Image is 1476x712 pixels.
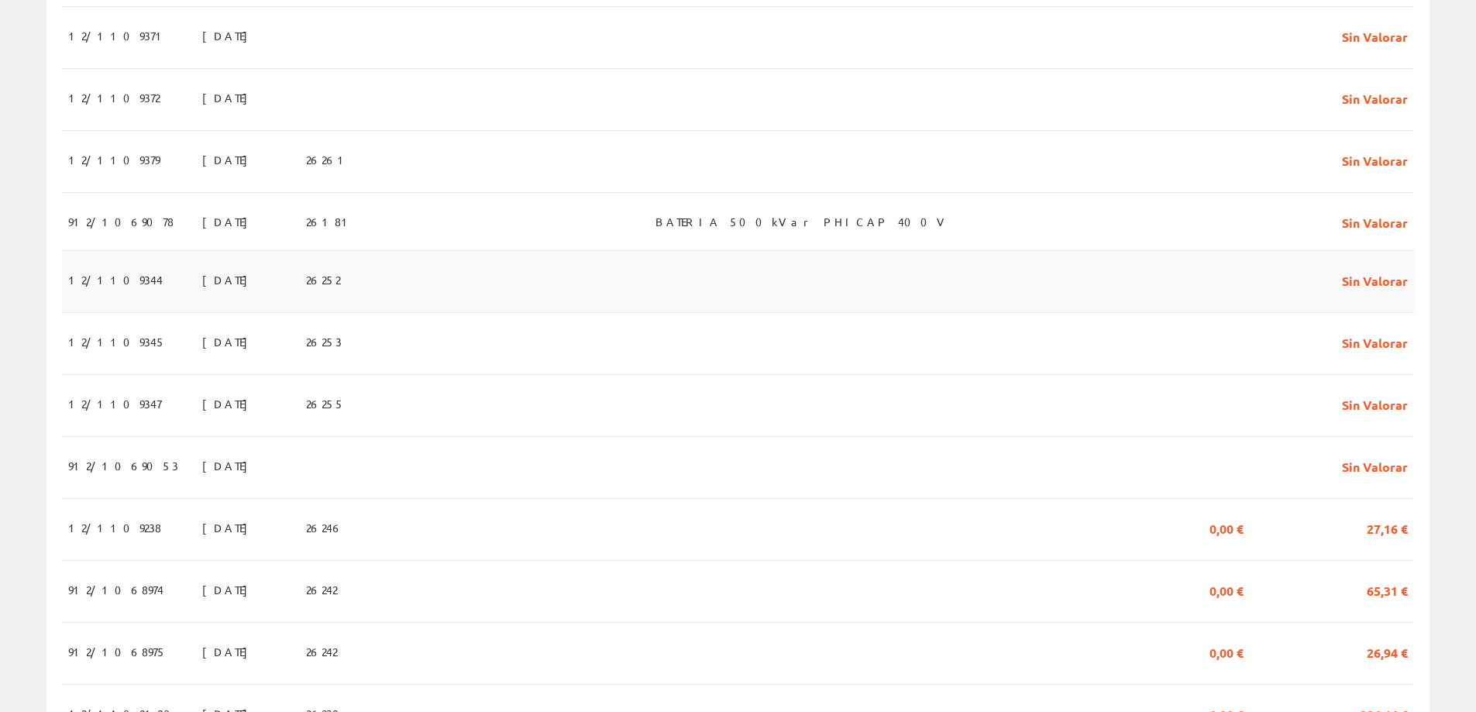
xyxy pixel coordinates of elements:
span: [DATE] [202,22,256,49]
span: [DATE] [202,328,256,355]
span: [DATE] [202,208,256,235]
span: Sin Valorar [1342,208,1408,235]
span: [DATE] [202,638,256,665]
span: [DATE] [202,146,256,173]
span: 0,00 € [1209,576,1244,603]
span: 912/1068975 [68,638,167,665]
span: 12/1109372 [68,84,160,111]
span: 0,00 € [1209,638,1244,665]
span: 12/1109371 [68,22,168,49]
span: 12/1109379 [68,146,160,173]
span: BATERIA 500kVar PHICAP 400V [655,208,949,235]
span: Sin Valorar [1342,328,1408,355]
span: 26246 [306,514,343,541]
span: 12/1109345 [68,328,166,355]
span: 26242 [306,638,337,665]
span: 26255 [306,390,345,417]
span: 12/1109238 [68,514,161,541]
span: Sin Valorar [1342,390,1408,417]
span: 912/1069078 [68,208,174,235]
span: Sin Valorar [1342,22,1408,49]
span: [DATE] [202,576,256,603]
span: [DATE] [202,267,256,293]
span: 26261 [306,146,350,173]
span: 27,16 € [1367,514,1408,541]
span: 912/1069053 [68,452,178,479]
span: Sin Valorar [1342,452,1408,479]
span: 0,00 € [1209,514,1244,541]
span: 912/1068974 [68,576,163,603]
span: Sin Valorar [1342,146,1408,173]
span: [DATE] [202,514,256,541]
span: [DATE] [202,390,256,417]
span: 26242 [306,576,337,603]
span: 26253 [306,328,342,355]
span: 12/1109347 [68,390,161,417]
span: Sin Valorar [1342,267,1408,293]
span: 26181 [306,208,354,235]
span: 12/1109344 [68,267,163,293]
span: [DATE] [202,84,256,111]
span: Sin Valorar [1342,84,1408,111]
span: 26,94 € [1367,638,1408,665]
span: 65,31 € [1367,576,1408,603]
span: 26252 [306,267,340,293]
span: [DATE] [202,452,256,479]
